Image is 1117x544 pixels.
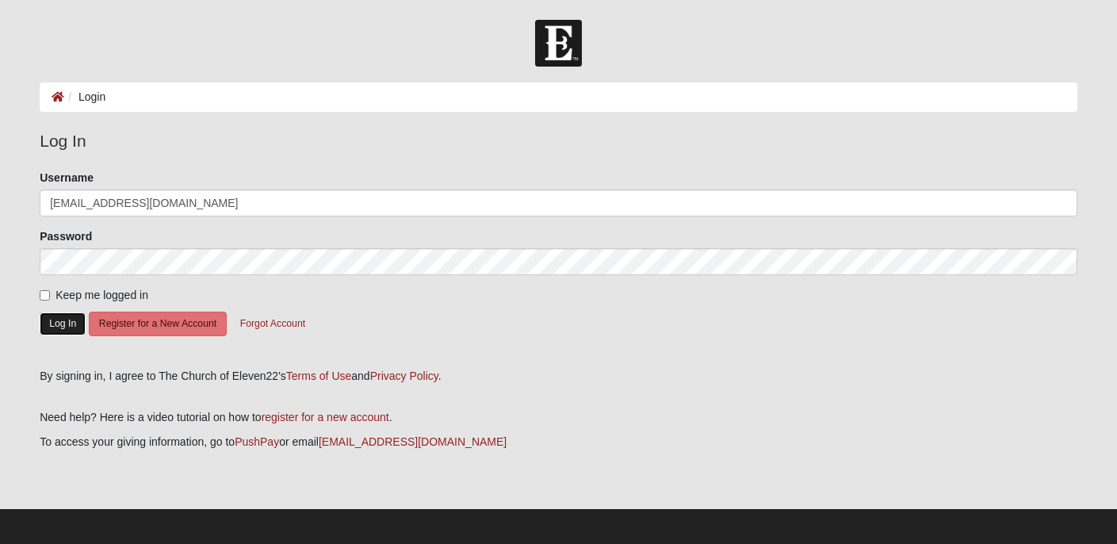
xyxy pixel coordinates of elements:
div: By signing in, I agree to The Church of Eleven22's and . [40,368,1077,385]
a: register for a new account [262,411,389,423]
img: Church of Eleven22 Logo [535,20,582,67]
button: Register for a New Account [89,312,227,336]
span: Keep me logged in [55,289,148,301]
label: Username [40,170,94,186]
a: [EMAIL_ADDRESS][DOMAIN_NAME] [319,435,507,448]
li: Login [64,89,105,105]
a: Privacy Policy [370,370,438,382]
p: To access your giving information, go to or email [40,434,1077,450]
legend: Log In [40,128,1077,154]
a: Terms of Use [286,370,351,382]
p: Need help? Here is a video tutorial on how to . [40,409,1077,426]
button: Log In [40,312,86,335]
input: Keep me logged in [40,290,50,301]
button: Forgot Account [230,312,316,336]
label: Password [40,228,92,244]
a: PushPay [235,435,279,448]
